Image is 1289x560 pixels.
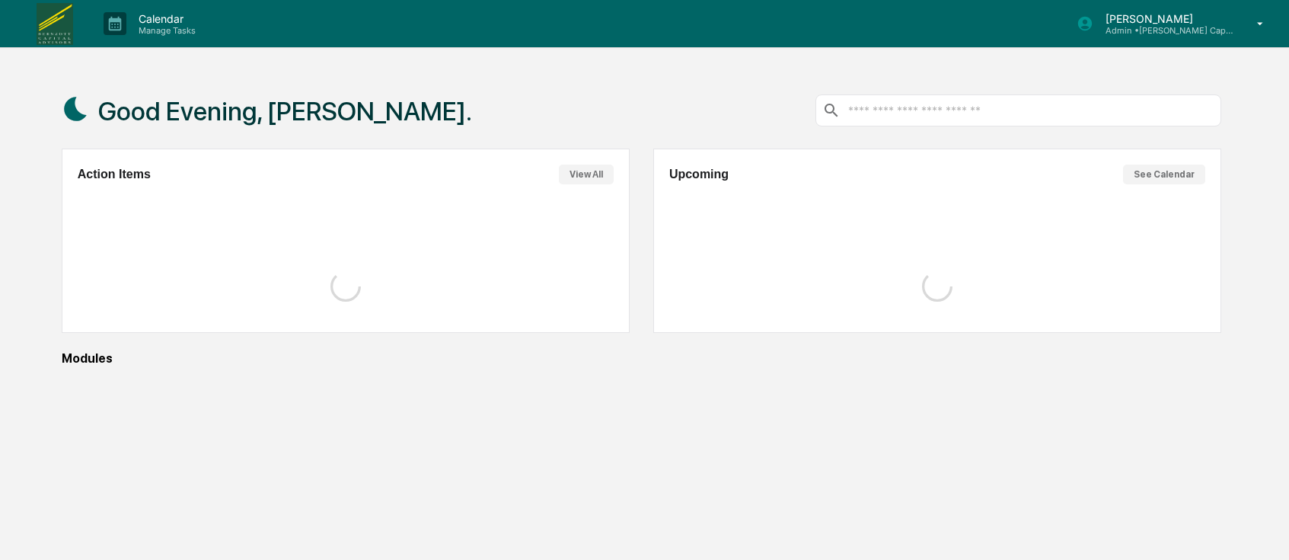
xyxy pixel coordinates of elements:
button: View All [559,165,614,184]
h2: Upcoming [669,168,729,181]
h2: Action Items [78,168,151,181]
img: logo [37,3,73,45]
p: [PERSON_NAME] [1093,12,1235,25]
p: Admin • [PERSON_NAME] Capital Advisors [1093,25,1235,36]
button: See Calendar [1123,165,1205,184]
p: Calendar [126,12,203,25]
div: Modules [62,351,1222,366]
h1: Good Evening, [PERSON_NAME]. [98,96,472,126]
p: Manage Tasks [126,25,203,36]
